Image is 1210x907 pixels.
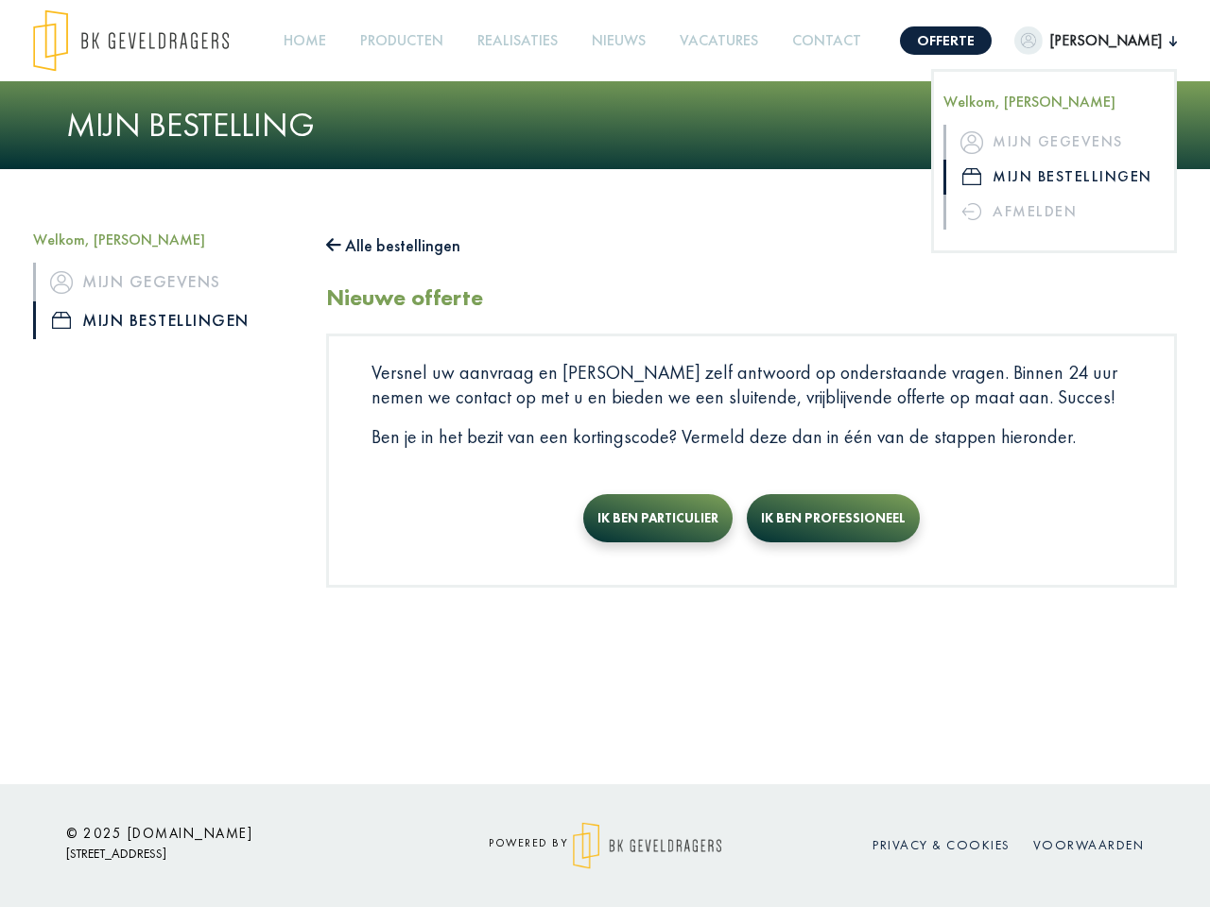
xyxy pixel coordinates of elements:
a: Voorwaarden [1033,836,1145,853]
a: Vacatures [672,20,766,62]
img: icon [960,131,983,154]
a: Realisaties [470,20,565,62]
a: Afmelden [943,195,1165,230]
span: [PERSON_NAME] [1043,29,1169,52]
button: Ik ben particulier [583,494,733,542]
a: iconMijn gegevens [943,125,1165,160]
img: logo [573,822,721,869]
a: Offerte [900,26,992,55]
h5: Welkom, [PERSON_NAME] [33,231,298,248]
div: [PERSON_NAME] [931,69,1177,253]
a: iconMijn bestellingen [943,160,1165,195]
h2: Nieuwe offerte [326,284,483,312]
h1: Mijn bestelling [66,105,1144,145]
p: Versnel uw aanvraag en [PERSON_NAME] zelf antwoord op onderstaande vragen. Binnen 24 uur nemen we... [372,360,1132,409]
h6: © 2025 [DOMAIN_NAME] [66,825,406,842]
p: [STREET_ADDRESS] [66,842,406,865]
a: Nieuws [584,20,653,62]
button: Ik ben professioneel [747,494,920,542]
img: logo [33,9,229,72]
h5: Welkom, [PERSON_NAME] [943,93,1165,111]
button: Alle bestellingen [326,231,460,261]
img: icon [962,203,981,220]
img: icon [50,271,73,294]
div: powered by [435,822,775,869]
a: Contact [785,20,869,62]
a: iconMijn gegevens [33,263,298,300]
img: icon [962,168,981,185]
p: Ben je in het bezit van een kortingscode? Vermeld deze dan in één van de stappen hieronder. [372,424,1132,449]
a: Home [276,20,334,62]
a: Privacy & cookies [873,836,1011,853]
a: Producten [353,20,451,62]
a: iconMijn bestellingen [33,301,298,339]
button: [PERSON_NAME] [1014,26,1177,55]
img: dummypic.png [1014,26,1043,55]
img: icon [52,312,71,329]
